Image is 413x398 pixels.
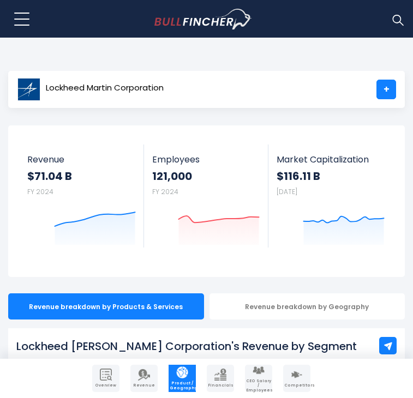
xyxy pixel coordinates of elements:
[246,379,271,393] span: CEO Salary / Employees
[210,293,405,319] div: Revenue breakdown by Geography
[207,365,234,392] a: Company Financials
[277,154,385,165] span: Market Capitalization
[19,144,144,248] a: Revenue $71.04 B FY 2024
[152,169,260,183] strong: 121,000
[170,381,195,390] span: Product / Geography
[169,365,196,392] a: Company Product/Geography
[92,365,119,392] a: Company Overview
[8,293,204,319] div: Revenue breakdown by Products & Services
[208,383,233,388] span: Financials
[131,383,157,388] span: Revenue
[277,169,385,183] strong: $116.11 B
[284,383,309,388] span: Competitors
[46,83,164,93] span: Lockheed Martin Corporation
[27,169,136,183] strong: $71.04 B
[93,383,118,388] span: Overview
[154,9,252,29] img: Bullfincher logo
[16,338,397,354] h1: Lockheed [PERSON_NAME] Corporation's Revenue by Segment
[154,9,272,29] a: Go to homepage
[376,80,396,99] a: +
[144,144,268,248] a: Employees 121,000 FY 2024
[277,187,297,196] small: [DATE]
[17,78,40,101] img: LMT logo
[245,365,272,392] a: Company Employees
[283,365,310,392] a: Company Competitors
[27,187,53,196] small: FY 2024
[152,154,260,165] span: Employees
[268,144,393,248] a: Market Capitalization $116.11 B [DATE]
[17,80,164,99] a: Lockheed Martin Corporation
[27,154,136,165] span: Revenue
[130,365,158,392] a: Company Revenue
[152,187,178,196] small: FY 2024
